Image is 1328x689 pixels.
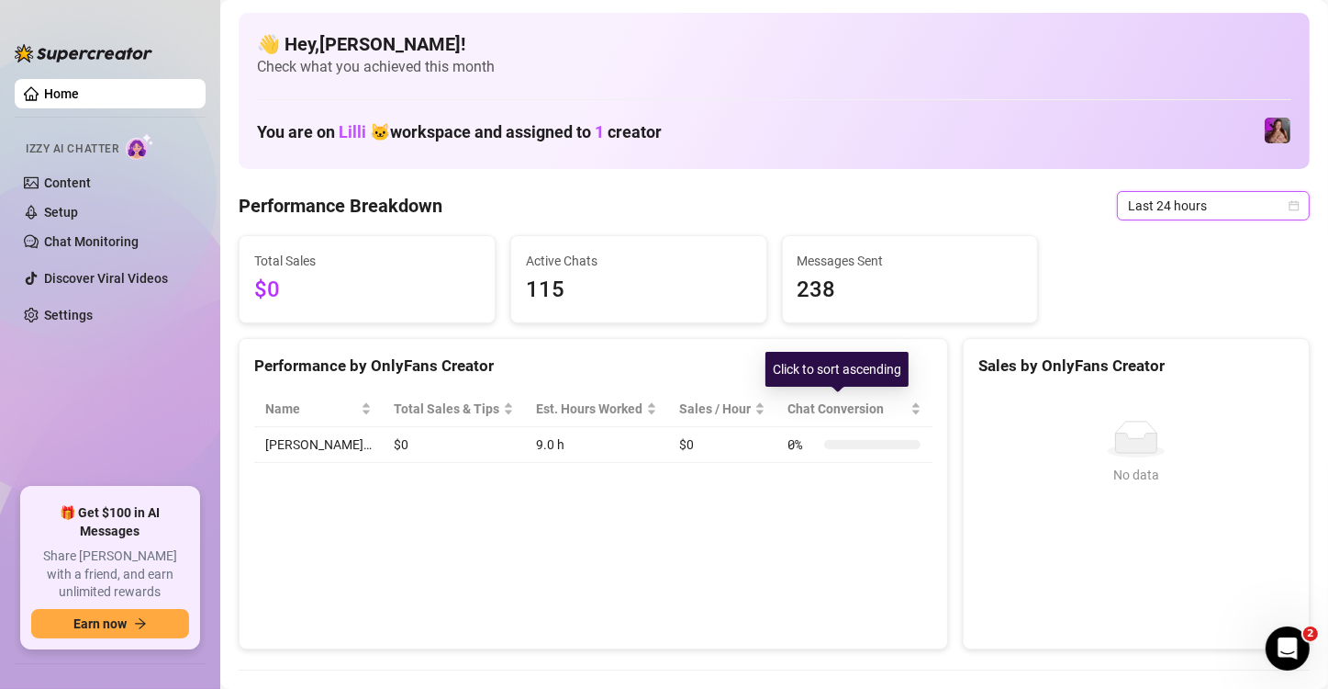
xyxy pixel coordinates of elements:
[798,251,1023,271] span: Messages Sent
[526,251,752,271] span: Active Chats
[525,427,668,463] td: 9.0 h
[383,427,525,463] td: $0
[787,435,817,455] span: 0 %
[986,465,1287,485] div: No data
[257,122,662,142] h1: You are on workspace and assigned to creator
[668,427,776,463] td: $0
[798,273,1023,308] span: 238
[254,354,932,378] div: Performance by OnlyFans Creator
[679,399,751,419] span: Sales / Hour
[1265,118,1290,143] img: allison
[1303,627,1318,641] span: 2
[394,399,499,419] span: Total Sales & Tips
[1128,192,1299,220] span: Last 24 hours
[536,399,642,419] div: Est. Hours Worked
[254,273,480,308] span: $0
[44,175,91,190] a: Content
[978,354,1294,378] div: Sales by OnlyFans Creator
[526,273,752,308] span: 115
[239,193,442,219] h4: Performance Breakdown
[1266,627,1310,671] iframe: Intercom live chat
[776,391,932,427] th: Chat Conversion
[765,352,909,387] div: Click to sort ascending
[44,205,78,220] a: Setup
[254,251,480,271] span: Total Sales
[44,86,79,101] a: Home
[787,399,906,419] span: Chat Conversion
[44,271,168,286] a: Discover Viral Videos
[595,122,604,141] span: 1
[73,616,127,631] span: Earn now
[44,234,139,249] a: Chat Monitoring
[254,427,383,463] td: [PERSON_NAME]…
[15,44,152,62] img: logo-BBDzfeDw.svg
[1289,200,1300,211] span: calendar
[134,617,147,630] span: arrow-right
[257,57,1291,77] span: Check what you achieved this month
[383,391,525,427] th: Total Sales & Tips
[44,308,93,322] a: Settings
[126,133,154,160] img: AI Chatter
[31,548,189,602] span: Share [PERSON_NAME] with a friend, and earn unlimited rewards
[265,399,357,419] span: Name
[668,391,776,427] th: Sales / Hour
[31,609,189,638] button: Earn nowarrow-right
[26,141,118,158] span: Izzy AI Chatter
[31,504,189,540] span: 🎁 Get $100 in AI Messages
[339,122,390,141] span: Lilli 🐱
[257,31,1291,57] h4: 👋 Hey, [PERSON_NAME] !
[254,391,383,427] th: Name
